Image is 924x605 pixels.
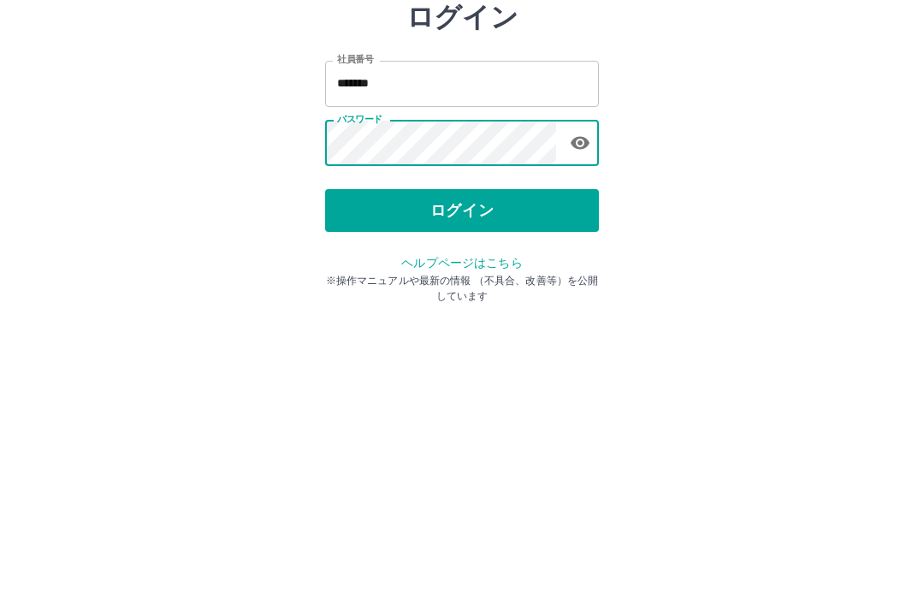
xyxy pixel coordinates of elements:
h2: ログイン [406,108,518,140]
p: ※操作マニュアルや最新の情報 （不具合、改善等）を公開しています [325,380,599,411]
button: ログイン [325,296,599,339]
a: ヘルプページはこちら [401,363,522,377]
label: パスワード [337,220,382,233]
label: 社員番号 [337,160,373,173]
